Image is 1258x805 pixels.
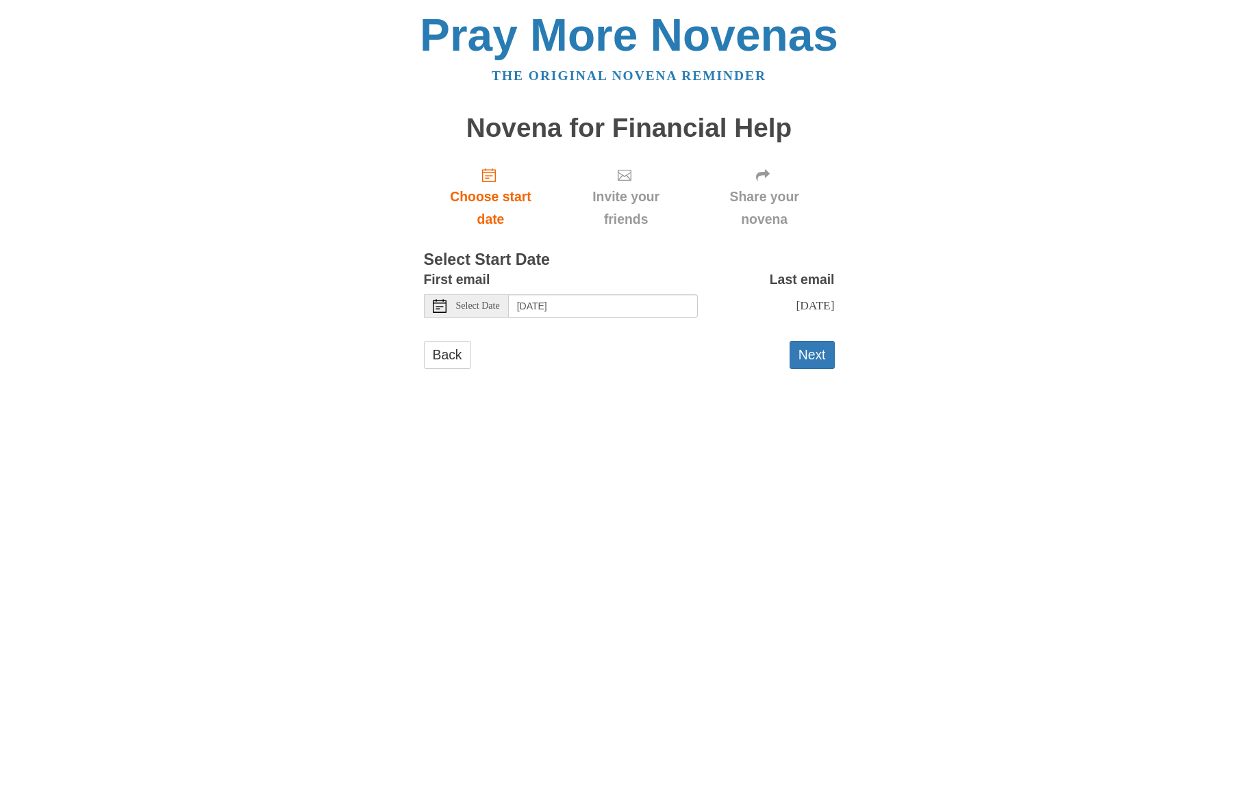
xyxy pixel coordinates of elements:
a: Back [424,341,471,369]
span: Invite your friends [571,186,680,231]
span: Select Date [456,301,500,311]
span: Share your novena [708,186,821,231]
h1: Novena for Financial Help [424,114,835,143]
div: Click "Next" to confirm your start date first. [694,156,835,238]
a: The original novena reminder [492,68,766,83]
a: Choose start date [424,156,558,238]
div: Click "Next" to confirm your start date first. [557,156,694,238]
button: Next [790,341,835,369]
a: Pray More Novenas [420,10,838,60]
h3: Select Start Date [424,251,835,269]
span: [DATE] [796,298,834,312]
label: Last email [770,268,835,291]
span: Choose start date [438,186,544,231]
label: First email [424,268,490,291]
